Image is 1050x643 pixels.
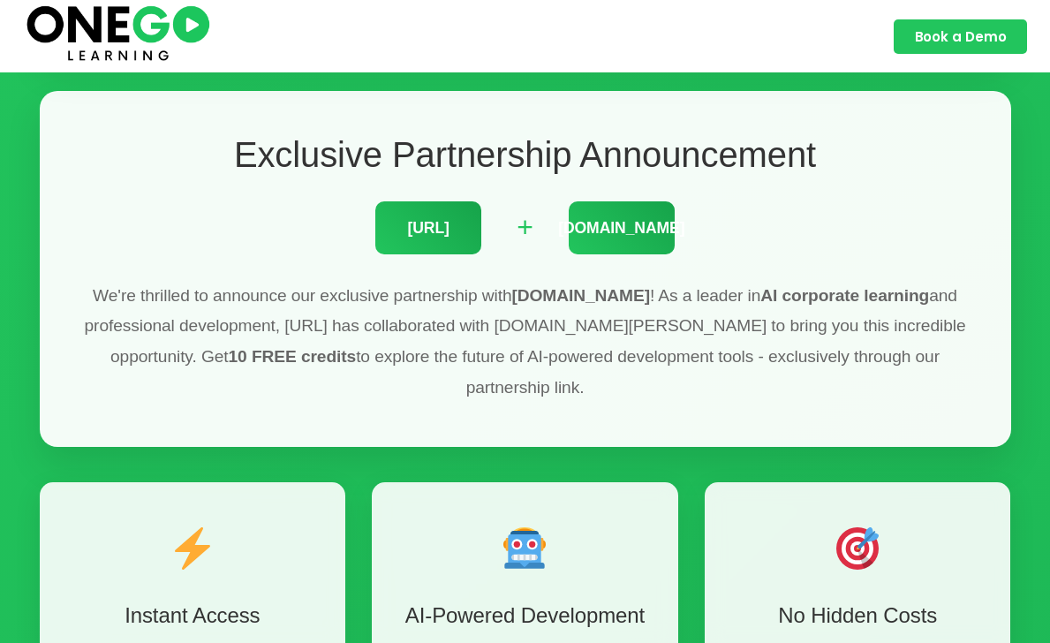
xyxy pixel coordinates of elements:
[894,19,1028,54] a: Book a Demo
[75,135,976,175] h2: Exclusive Partnership Announcement
[915,30,1007,43] span: Book a Demo
[517,205,533,250] div: +
[731,603,985,627] h3: No Hidden Costs
[75,281,976,403] p: We're thrilled to announce our exclusive partnership with ! As a leader in and professional devel...
[503,527,546,570] img: 🤖
[171,527,214,570] img: ⚡
[66,603,320,627] h3: Instant Access
[569,201,675,254] div: [DOMAIN_NAME]
[229,347,357,366] strong: 10 FREE credits
[836,527,879,570] img: 🎯
[375,201,481,254] div: [URL]
[511,286,649,305] strong: [DOMAIN_NAME]
[760,286,929,305] strong: AI corporate learning
[398,603,652,627] h3: AI-Powered Development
